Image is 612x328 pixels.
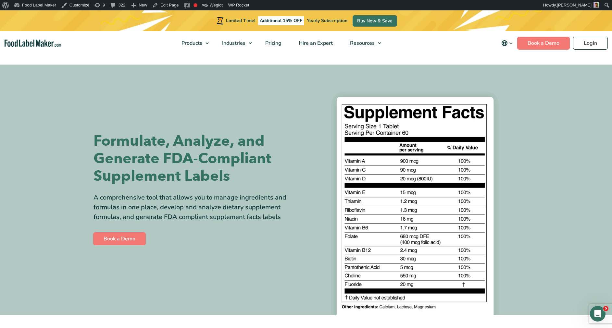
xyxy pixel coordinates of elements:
[297,40,333,47] span: Hire an Expert
[94,132,301,185] h1: Formulate, Analyze, and Generate FDA-Compliant Supplement Labels
[94,193,301,222] div: A comprehensive tool that allows you to manage ingredients and formulas in one place, develop and...
[194,3,197,7] div: Focus keyphrase not set
[603,306,608,311] span: 5
[180,40,203,47] span: Products
[573,37,608,50] a: Login
[214,31,255,55] a: Industries
[226,18,255,24] span: Limited Time!
[557,3,592,7] span: [PERSON_NAME]
[263,40,282,47] span: Pricing
[517,37,570,50] a: Book a Demo
[258,16,304,25] span: Additional 15% OFF
[93,232,146,245] a: Book a Demo
[173,31,212,55] a: Products
[220,40,246,47] span: Industries
[353,15,397,27] a: Buy Now & Save
[348,40,375,47] span: Resources
[290,31,340,55] a: Hire an Expert
[307,18,347,24] span: Yearly Subscription
[257,31,289,55] a: Pricing
[342,31,384,55] a: Resources
[590,306,606,322] iframe: Intercom live chat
